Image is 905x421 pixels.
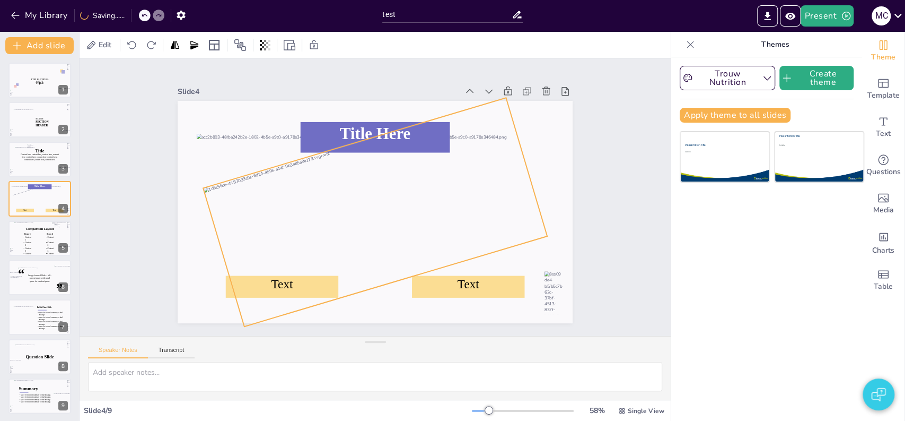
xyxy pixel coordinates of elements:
div: Slide 4 [203,48,479,116]
div: Presentation Title [685,143,737,147]
button: Preview Presentation [780,5,801,27]
span: Position [234,39,247,51]
div: Get real-time input from your audience [862,147,904,185]
div: 3 [8,142,71,177]
button: Apply theme to all slides [680,108,790,123]
div: 1 [58,85,68,94]
div: Presentation Title [779,134,852,138]
div: 9 [58,401,68,410]
div: 8 [58,362,68,371]
p: Themes [699,32,851,57]
button: Speaker Notes [88,347,148,358]
div: 1 [8,63,71,98]
div: 4 [58,204,68,213]
div: Subtitle [779,144,852,147]
button: Create theme [779,66,854,90]
span: Table [874,281,893,293]
div: 6 [8,260,71,295]
div: 5 [58,243,68,253]
div: Slide 4 / 9 [84,406,472,416]
button: Transcript [148,347,195,358]
span: Content 3 [25,247,31,252]
div: 3 [58,164,68,174]
div: 7 [58,322,68,332]
button: Present [801,5,854,27]
div: Subtitle [685,151,737,153]
button: Add slide [5,37,74,54]
div: 7 [8,299,71,334]
button: My Library [8,7,72,24]
div: 58 % [584,406,610,416]
button: M C [872,5,891,27]
span: Content 4 [25,252,31,257]
div: 9 [8,379,71,414]
div: Saving...... [80,11,125,21]
div: Add text boxes [862,108,904,147]
input: Insert title [382,7,512,22]
span: Media [873,204,894,216]
div: 4 [8,181,71,216]
div: Add ready made slides [862,70,904,108]
div: Change the overall theme [862,32,904,70]
div: Resize presentation [282,37,297,54]
div: M C [872,6,891,25]
span: Edit [96,40,113,50]
div: Add images, graphics, shapes or video [862,185,904,223]
div: Layout [206,37,223,54]
span: Questions [866,166,901,178]
div: 2 [58,125,68,134]
span: Theme [871,51,895,63]
div: Add a table [862,261,904,299]
div: 2 [8,102,71,137]
button: Trouw Nutrition [680,66,775,90]
button: Export to PowerPoint [757,5,778,27]
span: Charts [872,245,894,256]
span: Single View [628,407,664,415]
div: 8 [8,339,71,374]
span: SECTION HEADER [36,119,48,127]
span: Content here, content here, content here, content here, content here, content here, content here,... [21,153,59,160]
span: Content 4 [47,252,54,257]
span: Template [867,90,900,101]
span: Content 3 [47,247,54,252]
div: Add charts and graphs [862,223,904,261]
div: 5 [8,221,71,256]
div: 6 [58,282,68,292]
span: Text [876,128,891,140]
